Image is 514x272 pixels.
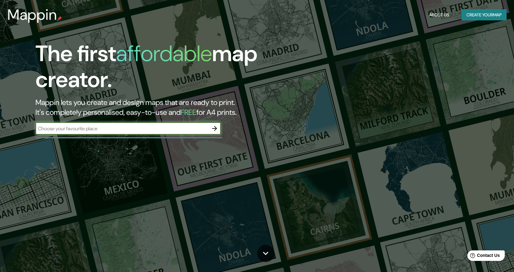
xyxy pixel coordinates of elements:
[459,248,507,265] iframe: Help widget launcher
[36,98,293,117] h2: Mappin lets you create and design maps that are ready to print. It's completely personalised, eas...
[181,107,196,117] h5: FREE
[462,9,507,21] button: Create yourmap
[7,6,57,23] h3: Mappin
[116,39,212,68] h1: affordable
[36,125,208,132] input: Choose your favourite place
[427,9,452,21] button: About Us
[57,16,62,21] img: mappin-pin
[36,41,293,98] h1: The first map creator.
